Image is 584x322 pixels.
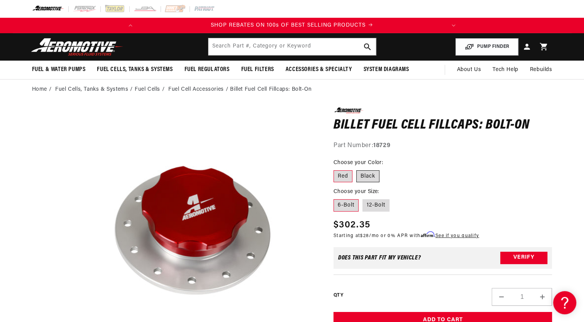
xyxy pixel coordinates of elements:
button: Translation missing: en.sections.announcements.next_announcement [446,18,461,33]
a: Fuel Cell Accessories [168,85,224,94]
span: Fuel Regulators [185,66,230,74]
label: 6-Bolt [333,199,359,212]
li: Billet Fuel Cell Fillcaps: Bolt-On [230,85,311,94]
div: Announcement [138,21,446,30]
span: System Diagrams [364,66,409,74]
h1: Billet Fuel Cell Fillcaps: Bolt-On [333,119,552,132]
summary: Tech Help [487,61,524,79]
a: See if you qualify - Learn more about Affirm Financing (opens in modal) [435,234,479,238]
span: Rebuilds [530,66,552,74]
label: Red [333,170,352,183]
img: Aeromotive [29,38,125,56]
span: $302.35 [333,218,370,232]
strong: 18729 [373,142,390,149]
input: Search by Part Number, Category or Keyword [208,38,376,55]
button: PUMP FINDER [455,38,518,56]
nav: breadcrumbs [32,85,552,94]
span: SHOP REBATES ON 100s OF BEST SELLING PRODUCTS [211,22,366,28]
button: search button [359,38,376,55]
a: Home [32,85,47,94]
legend: Choose your Color: [333,159,384,167]
legend: Choose your Size: [333,188,380,196]
button: Verify [500,252,547,264]
span: Tech Help [493,66,518,74]
span: Fuel Cells, Tanks & Systems [97,66,173,74]
span: Accessories & Specialty [286,66,352,74]
summary: Fuel Filters [235,61,280,79]
li: Fuel Cells, Tanks & Systems [55,85,135,94]
span: About Us [457,67,481,73]
label: 12-Bolt [362,199,389,212]
summary: Fuel & Water Pumps [26,61,91,79]
slideshow-component: Translation missing: en.sections.announcements.announcement_bar [13,18,572,33]
div: Part Number: [333,141,552,151]
span: $28 [360,234,369,238]
summary: Accessories & Specialty [280,61,358,79]
summary: Fuel Regulators [179,61,235,79]
button: Translation missing: en.sections.announcements.previous_announcement [123,18,138,33]
span: Fuel & Water Pumps [32,66,86,74]
p: Starting at /mo or 0% APR with . [333,232,479,239]
li: Fuel Cells [135,85,167,94]
summary: Rebuilds [524,61,558,79]
a: About Us [451,61,487,79]
span: Affirm [421,232,434,237]
div: 1 of 2 [138,21,446,30]
span: Fuel Filters [241,66,274,74]
label: Black [356,170,379,183]
summary: System Diagrams [358,61,415,79]
div: Does This part fit My vehicle? [338,255,421,261]
a: SHOP REBATES ON 100s OF BEST SELLING PRODUCTS [138,21,446,30]
summary: Fuel Cells, Tanks & Systems [91,61,178,79]
label: QTY [333,292,343,299]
